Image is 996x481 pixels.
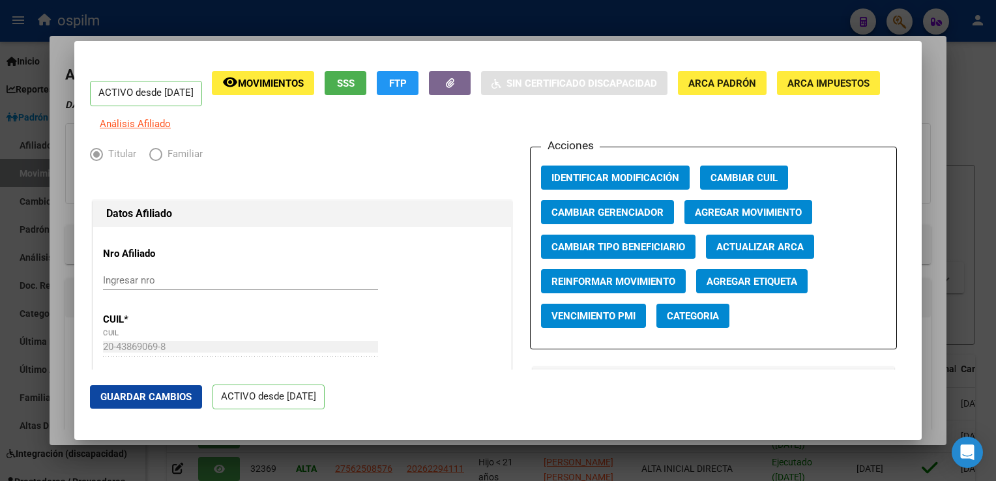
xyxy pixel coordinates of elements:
p: ACTIVO desde [DATE] [90,81,202,106]
span: Identificar Modificación [551,172,679,184]
button: Cambiar Tipo Beneficiario [541,235,696,259]
p: CUIL [103,312,222,327]
span: Cambiar CUIL [710,172,778,184]
button: Actualizar ARCA [706,235,814,259]
div: Ult. Fecha Alta Formal: [DATE] [103,368,501,383]
button: ARCA Impuestos [777,71,880,95]
span: Guardar Cambios [100,391,192,403]
span: SSS [337,78,355,89]
div: Open Intercom Messenger [952,437,983,468]
span: Reinformar Movimiento [551,276,675,287]
button: FTP [377,71,418,95]
span: ARCA Padrón [688,78,756,89]
button: Cambiar CUIL [700,166,788,190]
mat-radio-group: Elija una opción [90,151,216,163]
mat-icon: remove_red_eye [222,74,238,90]
span: Agregar Etiqueta [707,276,797,287]
span: Categoria [667,310,719,322]
span: Familiar [162,147,203,162]
button: ARCA Padrón [678,71,767,95]
button: SSS [325,71,366,95]
button: Vencimiento PMI [541,304,646,328]
span: Cambiar Tipo Beneficiario [551,241,685,253]
span: Actualizar ARCA [716,241,804,253]
span: Sin Certificado Discapacidad [506,78,657,89]
p: Nro Afiliado [103,246,222,261]
p: ACTIVO desde [DATE] [212,385,325,410]
span: Agregar Movimiento [695,207,802,218]
button: Categoria [656,304,729,328]
span: Vencimiento PMI [551,310,636,322]
button: Sin Certificado Discapacidad [481,71,667,95]
span: Movimientos [238,78,304,89]
span: Análisis Afiliado [100,118,171,130]
span: Cambiar Gerenciador [551,207,664,218]
button: Agregar Etiqueta [696,269,808,293]
span: ARCA Impuestos [787,78,870,89]
button: Agregar Movimiento [684,200,812,224]
button: Identificar Modificación [541,166,690,190]
button: Cambiar Gerenciador [541,200,674,224]
button: Reinformar Movimiento [541,269,686,293]
button: Movimientos [212,71,314,95]
h3: Acciones [541,137,600,154]
h1: Datos Afiliado [106,206,498,222]
span: Titular [103,147,136,162]
button: Guardar Cambios [90,385,202,409]
span: FTP [389,78,407,89]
